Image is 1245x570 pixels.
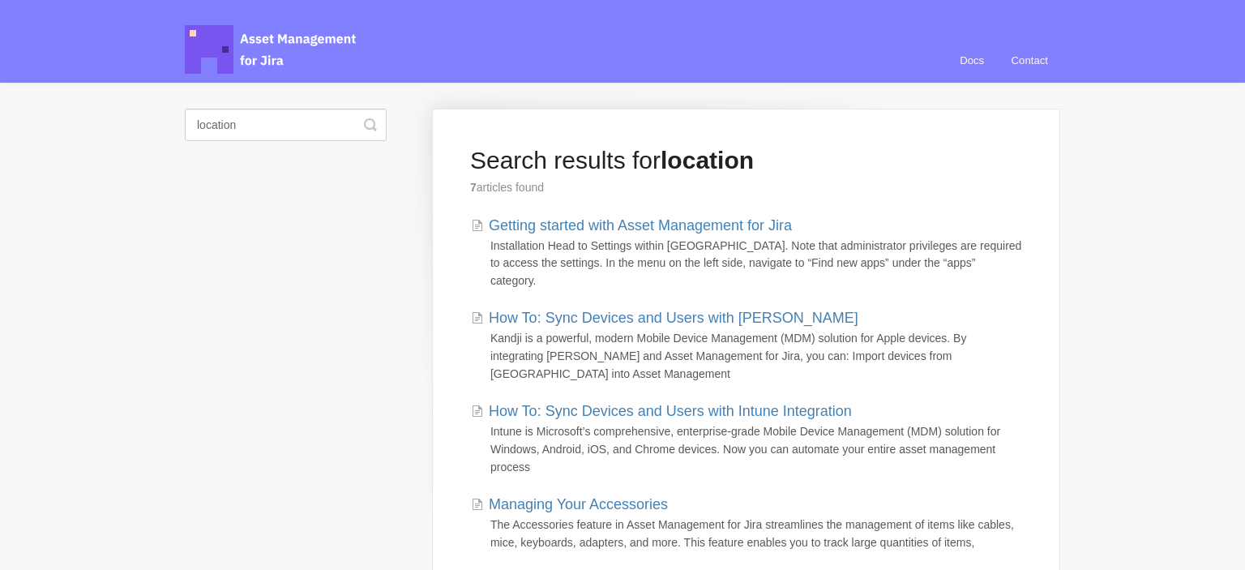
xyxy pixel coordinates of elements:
a: Managing Your Accessories [471,494,668,516]
strong: 7 [470,181,477,194]
a: Getting started with Asset Management for Jira [471,215,792,237]
input: Search [185,109,387,141]
a: Docs [948,39,996,83]
h1: Search results for [470,146,1022,175]
p: Intune is Microsoft’s comprehensive, enterprise-grade Mobile Device Management (MDM) solution for... [490,423,1022,476]
p: The Accessories feature in Asset Management for Jira streamlines the management of items like cab... [490,516,1022,551]
p: articles found [470,179,1022,197]
p: Installation Head to Settings within [GEOGRAPHIC_DATA]. Note that administrator privileges are re... [490,238,1022,290]
span: Asset Management for Jira Docs [185,25,358,74]
strong: location [661,147,754,174]
p: Kandji is a powerful, modern Mobile Device Management (MDM) solution for Apple devices. By integr... [490,330,1022,383]
a: Contact [999,39,1060,83]
a: How To: Sync Devices and Users with Intune Integration [471,401,852,422]
a: How To: Sync Devices and Users with [PERSON_NAME] [471,307,858,329]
